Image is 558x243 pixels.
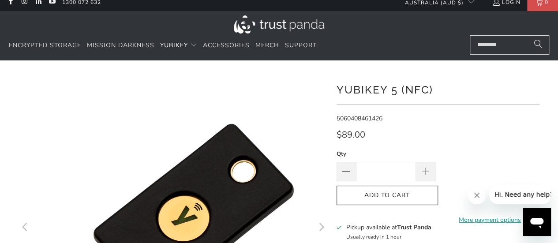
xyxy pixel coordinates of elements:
span: Mission Darkness [87,41,154,49]
span: Encrypted Storage [9,41,81,49]
span: Add to Cart [346,192,429,199]
span: Support [285,41,317,49]
a: Merch [255,35,279,56]
button: Search [527,35,549,55]
a: Accessories [203,35,250,56]
span: YubiKey [160,41,188,49]
input: Search... [470,35,549,55]
small: Usually ready in 1 hour [346,233,401,240]
a: More payment options [441,215,539,225]
span: Accessories [203,41,250,49]
span: Merch [255,41,279,49]
label: Qty [337,149,435,159]
span: 5060408461426 [337,114,382,123]
b: Trust Panda [397,223,431,232]
iframe: Close message [468,187,486,204]
summary: YubiKey [160,35,197,56]
span: $89.00 [337,129,365,141]
span: Hi. Need any help? [5,6,64,13]
h1: YubiKey 5 (NFC) [337,80,539,98]
iframe: Message from company [489,185,551,204]
img: Trust Panda Australia [234,15,324,34]
a: Support [285,35,317,56]
a: Encrypted Storage [9,35,81,56]
a: Mission Darkness [87,35,154,56]
button: Add to Cart [337,186,438,206]
h3: Pickup available at [346,223,431,232]
nav: Translation missing: en.navigation.header.main_nav [9,35,317,56]
iframe: Button to launch messaging window [523,208,551,236]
